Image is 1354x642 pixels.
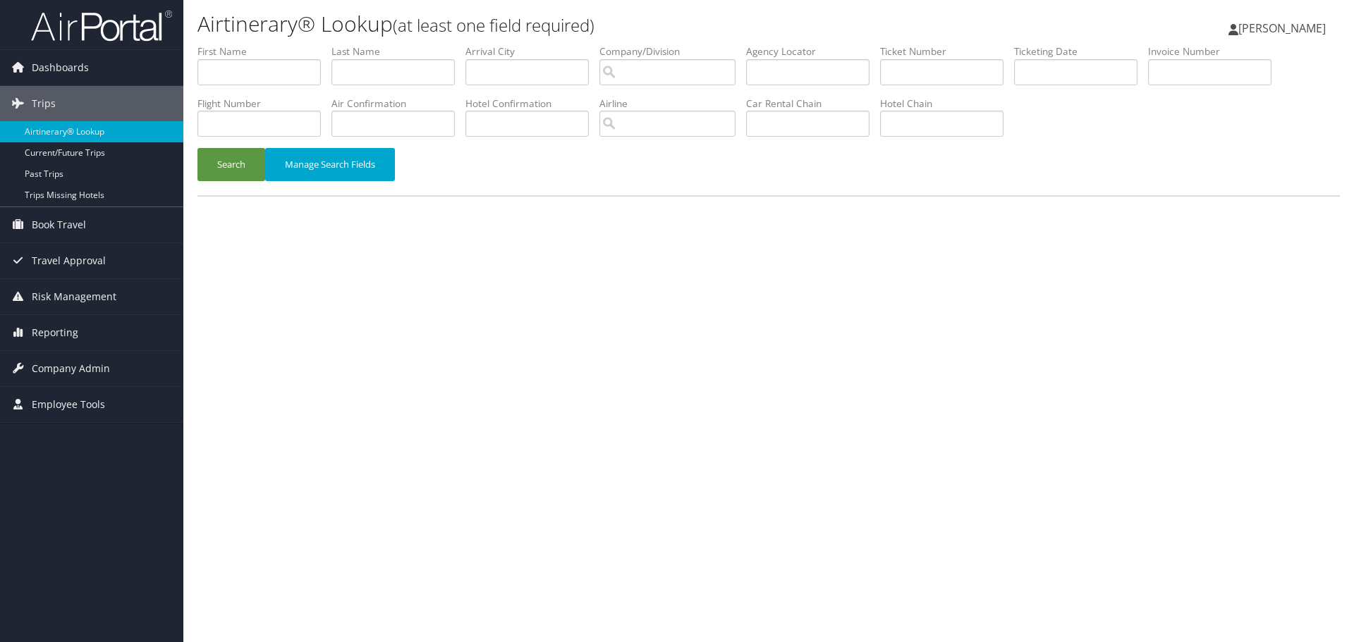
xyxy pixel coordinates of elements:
label: Ticketing Date [1014,44,1148,58]
label: Airline [599,97,746,111]
span: Travel Approval [32,243,106,278]
span: [PERSON_NAME] [1238,20,1326,36]
img: airportal-logo.png [31,9,172,42]
label: First Name [197,44,331,58]
label: Air Confirmation [331,97,465,111]
label: Arrival City [465,44,599,58]
label: Hotel Confirmation [465,97,599,111]
span: Reporting [32,315,78,350]
button: Search [197,148,265,181]
span: Dashboards [32,50,89,85]
label: Last Name [331,44,465,58]
span: Employee Tools [32,387,105,422]
h1: Airtinerary® Lookup [197,9,959,39]
a: [PERSON_NAME] [1228,7,1340,49]
label: Invoice Number [1148,44,1282,58]
button: Manage Search Fields [265,148,395,181]
span: Trips [32,86,56,121]
label: Car Rental Chain [746,97,880,111]
label: Ticket Number [880,44,1014,58]
label: Company/Division [599,44,746,58]
span: Company Admin [32,351,110,386]
label: Flight Number [197,97,331,111]
span: Risk Management [32,279,116,314]
label: Hotel Chain [880,97,1014,111]
label: Agency Locator [746,44,880,58]
span: Book Travel [32,207,86,242]
small: (at least one field required) [393,13,594,37]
